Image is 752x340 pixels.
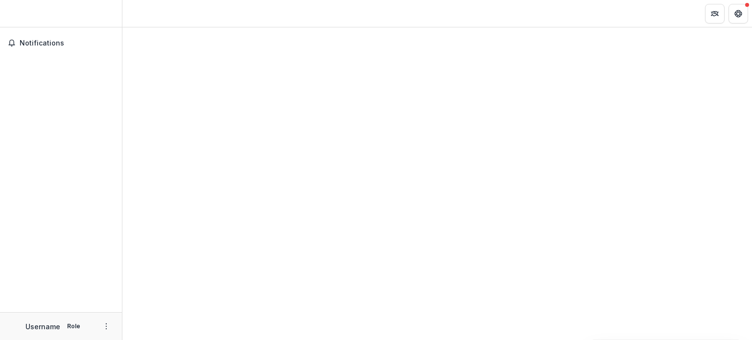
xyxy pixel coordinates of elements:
button: Partners [705,4,725,23]
button: Notifications [4,35,118,51]
span: Notifications [20,39,114,47]
button: More [100,320,112,332]
p: Username [25,321,60,332]
p: Role [64,322,83,331]
button: Get Help [728,4,748,23]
